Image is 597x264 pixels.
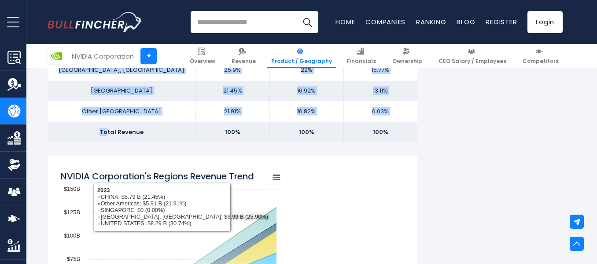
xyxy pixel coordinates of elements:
[435,44,510,68] a: CEO Salary / Employees
[335,17,355,26] a: Home
[64,232,80,239] text: $100B
[269,122,343,143] td: 100%
[388,44,426,68] a: Ownership
[48,122,195,143] td: Total Revenue
[64,209,80,216] text: $125B
[457,17,475,26] a: Blog
[72,51,134,61] div: NVIDIA Corporation
[486,17,517,26] a: Register
[48,12,143,32] img: Bullfincher logo
[365,17,405,26] a: Companies
[267,44,336,68] a: Product / Geography
[519,44,563,68] a: Competitors
[228,44,260,68] a: Revenue
[195,101,269,122] td: 21.91%
[343,60,417,81] td: 15.77%
[232,58,256,65] span: Revenue
[48,101,195,122] td: Other [GEOGRAPHIC_DATA]
[343,122,417,143] td: 100%
[61,170,254,182] tspan: NVIDIA Corporation's Regions Revenue Trend
[48,81,195,101] td: [GEOGRAPHIC_DATA]
[186,44,219,68] a: Overview
[439,58,506,65] span: CEO Salary / Employees
[140,48,157,64] a: +
[527,11,563,33] a: Login
[343,81,417,101] td: 13.11%
[195,60,269,81] td: 25.9%
[48,12,142,32] a: Go to homepage
[343,101,417,122] td: 6.03%
[195,81,269,101] td: 21.45%
[271,58,332,65] span: Product / Geography
[67,256,80,262] text: $75B
[64,186,80,192] text: $150B
[48,60,195,81] td: [GEOGRAPHIC_DATA], [GEOGRAPHIC_DATA]
[269,60,343,81] td: 22%
[523,58,559,65] span: Competitors
[347,58,376,65] span: Financials
[269,81,343,101] td: 16.92%
[190,58,215,65] span: Overview
[269,101,343,122] td: 16.82%
[416,17,446,26] a: Ranking
[343,44,380,68] a: Financials
[7,158,21,171] img: Ownership
[296,11,318,33] button: Search
[195,122,269,143] td: 100%
[48,48,65,64] img: NVDA logo
[392,58,422,65] span: Ownership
